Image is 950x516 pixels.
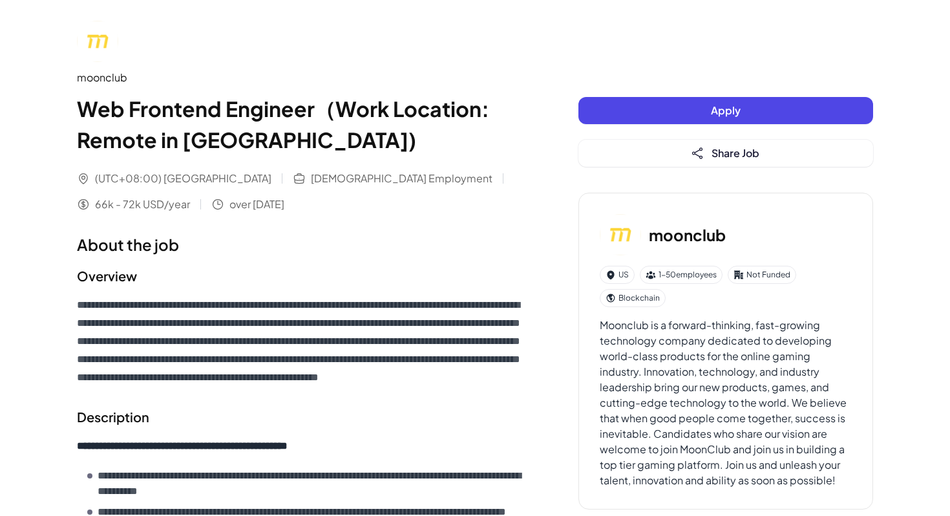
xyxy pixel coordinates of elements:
[77,266,527,286] h2: Overview
[77,93,527,155] h1: Web Frontend Engineer（Work Location: Remote in [GEOGRAPHIC_DATA])
[649,223,726,246] h3: moonclub
[600,317,852,488] div: Moonclub is a forward-thinking, fast-growing technology company dedicated to developing world-cla...
[95,171,271,186] span: (UTC+08:00) [GEOGRAPHIC_DATA]
[77,233,527,256] h1: About the job
[77,70,527,85] div: moonclub
[640,266,723,284] div: 1-50 employees
[578,140,873,167] button: Share Job
[600,214,641,255] img: mo
[77,407,527,427] h2: Description
[712,146,759,160] span: Share Job
[311,171,492,186] span: [DEMOGRAPHIC_DATA] Employment
[728,266,796,284] div: Not Funded
[229,197,284,212] span: over [DATE]
[600,266,635,284] div: US
[711,103,741,117] span: Apply
[77,21,118,62] img: mo
[95,197,190,212] span: 66k - 72k USD/year
[600,289,666,307] div: Blockchain
[578,97,873,124] button: Apply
